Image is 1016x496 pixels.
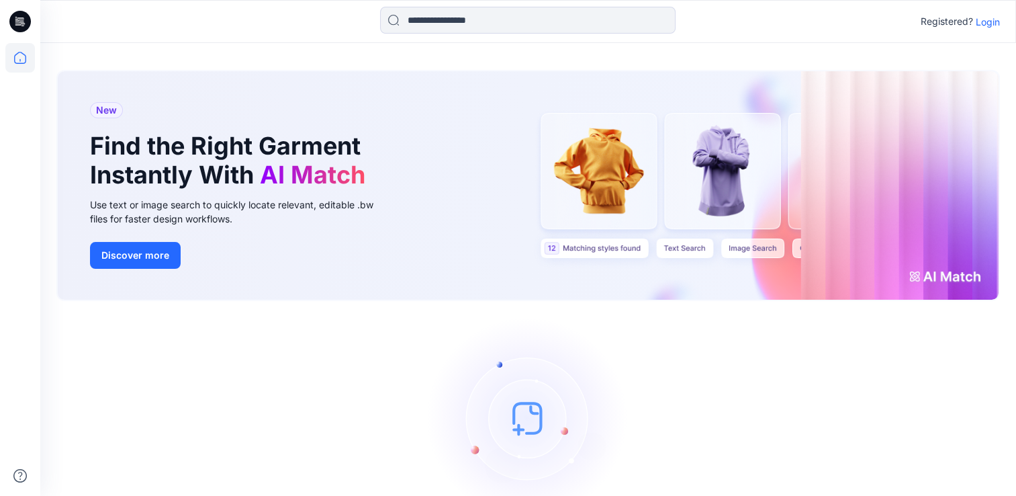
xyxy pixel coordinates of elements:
[90,198,392,226] div: Use text or image search to quickly locate relevant, editable .bw files for faster design workflows.
[96,102,117,118] span: New
[260,160,365,190] span: AI Match
[90,132,372,190] h1: Find the Right Garment Instantly With
[976,15,1000,29] p: Login
[921,13,973,30] p: Registered?
[90,242,181,269] button: Discover more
